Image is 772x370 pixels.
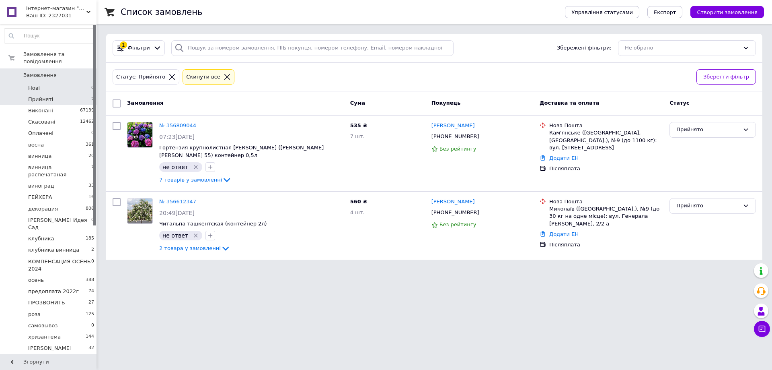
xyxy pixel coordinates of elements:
[127,122,152,147] img: Фото товару
[23,51,96,65] span: Замовлення та повідомлення
[28,333,61,341] span: хризантема
[26,5,86,12] span: інтернет-магазин "БаТаня"
[91,85,94,92] span: 0
[127,198,152,223] img: Фото товару
[159,210,195,216] span: 20:49[DATE]
[28,107,53,114] span: Виконані
[120,41,127,49] div: 1
[159,198,196,205] a: № 356612347
[86,235,94,242] span: 185
[690,6,764,18] button: Створити замовлення
[80,107,94,114] span: 67139
[88,299,94,306] span: 27
[28,153,51,160] span: винница
[88,288,94,295] span: 74
[669,100,690,106] span: Статус
[350,122,368,128] span: 535 ₴
[28,258,91,273] span: КОМПЕНСАЦИЯ ОСЕНЬ 2024
[28,85,40,92] span: Нові
[676,126,739,134] div: Прийнято
[431,198,475,206] a: [PERSON_NAME]
[549,205,663,227] div: Миколаїв ([GEOGRAPHIC_DATA].), №9 (до 30 кг на одне місце): вул. Генерала [PERSON_NAME], 2/2 а
[26,12,96,19] div: Ваш ID: 2327031
[171,40,454,56] input: Пошук за номером замовлення, ПІБ покупця, номером телефону, Email, номером накладної
[439,221,476,227] span: Без рейтингу
[159,221,267,227] a: Читальпа ташкентская (контейнер 2л)
[159,145,324,158] a: Гортензия крупнолистная [PERSON_NAME] ([PERSON_NAME] [PERSON_NAME] 55) контейнер 0,5л
[28,205,58,213] span: декорация
[549,122,663,129] div: Нова Пошта
[91,130,94,137] span: 0
[549,129,663,151] div: Кам'янське ([GEOGRAPHIC_DATA], [GEOGRAPHIC_DATA].), №9 (до 1100 кг): вул. [STREET_ADDRESS]
[86,333,94,341] span: 144
[703,73,749,81] span: Зберегти фільтр
[159,177,232,183] a: 7 товарів у замовленні
[121,7,202,17] h1: Список замовлень
[159,245,230,251] a: 2 товара у замовленні
[23,72,57,79] span: Замовлення
[350,209,365,215] span: 4 шт.
[549,155,579,161] a: Додати ЕН
[571,9,633,15] span: Управління статусами
[28,299,65,306] span: ПРОЗВОНИТЬ
[28,182,54,190] span: виноград
[682,9,764,15] a: Створити замовлення
[647,6,683,18] button: Експорт
[86,205,94,213] span: 806
[88,153,94,160] span: 20
[549,198,663,205] div: Нова Пошта
[28,118,55,126] span: Скасовані
[654,9,676,15] span: Експорт
[193,164,199,170] svg: Видалити мітку
[350,133,365,139] span: 7 шт.
[431,133,479,139] span: [PHONE_NUMBER]
[91,246,94,254] span: 2
[28,194,52,201] span: ГЕЙХЕРА
[127,100,163,106] span: Замовлення
[115,73,167,81] div: Статус: Прийнято
[91,322,94,329] span: 0
[431,209,479,215] span: [PHONE_NUMBER]
[350,198,368,205] span: 560 ₴
[696,69,756,85] button: Зберегти фільтр
[540,100,599,106] span: Доставка та оплата
[88,345,94,352] span: 32
[28,246,79,254] span: клубника винница
[4,29,94,43] input: Пошук
[185,73,222,81] div: Cкинути все
[431,122,475,130] a: [PERSON_NAME]
[193,232,199,239] svg: Видалити мітку
[549,165,663,172] div: Післяплата
[91,217,94,231] span: 0
[127,122,153,148] a: Фото товару
[676,202,739,210] div: Прийнято
[128,44,150,52] span: Фільтри
[28,345,72,352] span: [PERSON_NAME]
[80,118,94,126] span: 12462
[162,164,188,170] span: не ответ
[88,194,94,201] span: 16
[159,134,195,140] span: 07:23[DATE]
[86,141,94,149] span: 361
[28,277,44,284] span: осень
[159,122,196,128] a: № 356809044
[549,241,663,248] div: Післяплата
[28,235,54,242] span: клубника
[625,44,739,52] div: Не обрано
[28,288,79,295] span: предоплата 2022г
[28,130,53,137] span: Оплачені
[86,277,94,284] span: 388
[431,100,461,106] span: Покупець
[127,198,153,224] a: Фото товару
[28,322,57,329] span: самовывоз
[159,245,221,251] span: 2 товара у замовленні
[697,9,758,15] span: Створити замовлення
[28,311,41,318] span: роза
[162,232,188,239] span: не ответ
[557,44,612,52] span: Збережені фільтри:
[91,164,94,178] span: 7
[86,311,94,318] span: 125
[28,217,91,231] span: [PERSON_NAME] Идея Сад
[350,100,365,106] span: Cума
